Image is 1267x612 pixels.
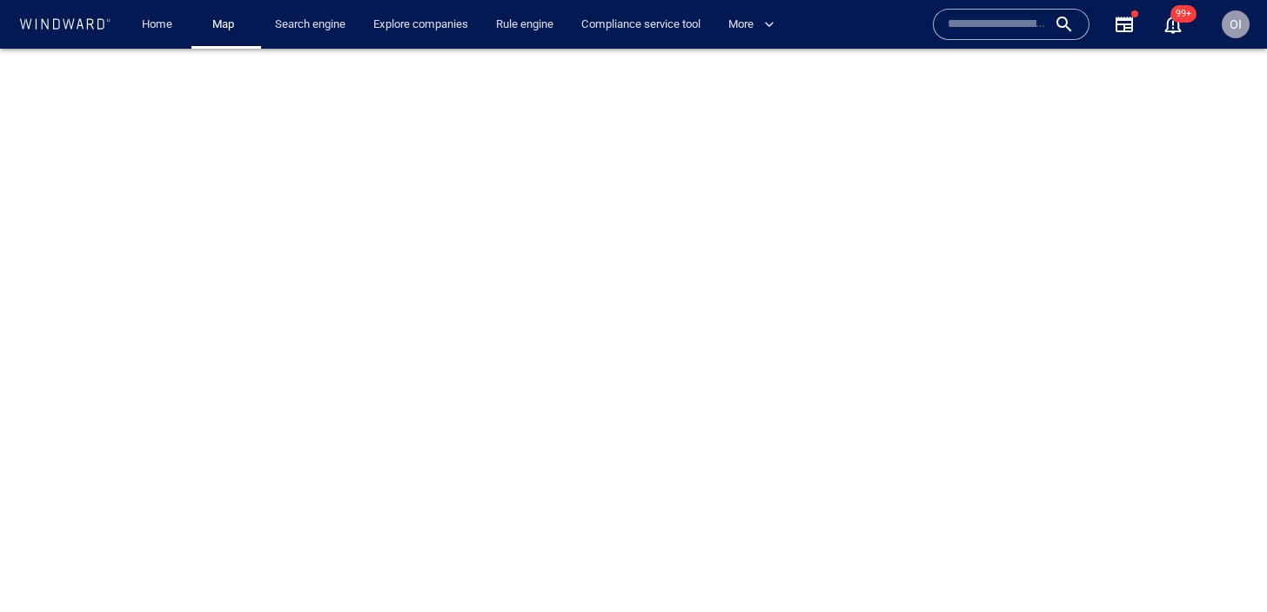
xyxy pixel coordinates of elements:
[574,10,707,40] a: Compliance service tool
[1170,5,1197,23] span: 99+
[721,10,789,40] button: More
[268,10,352,40] a: Search engine
[366,10,475,40] a: Explore companies
[135,10,179,40] a: Home
[1159,10,1187,38] a: 99+
[1230,17,1242,31] span: OI
[129,10,184,40] button: Home
[728,15,774,35] span: More
[198,10,254,40] button: Map
[1193,534,1254,599] iframe: Chat
[205,10,247,40] a: Map
[489,10,560,40] a: Rule engine
[1218,7,1253,42] button: OI
[1163,14,1183,35] div: Notification center
[1163,14,1183,35] button: 99+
